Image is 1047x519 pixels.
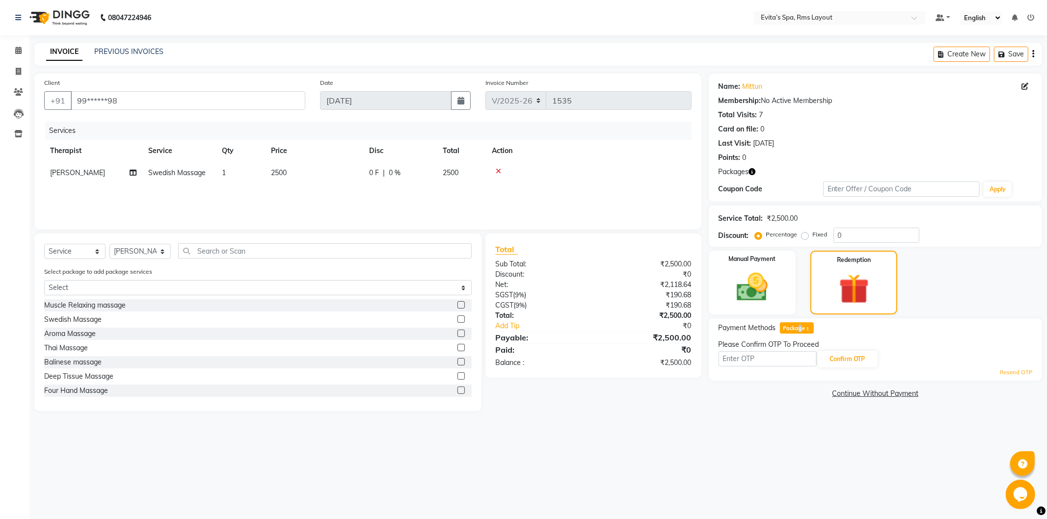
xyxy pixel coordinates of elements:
[363,140,437,162] th: Disc
[495,244,518,255] span: Total
[719,96,761,106] div: Membership:
[593,344,699,356] div: ₹0
[320,78,333,87] label: Date
[719,124,759,134] div: Card on file:
[593,269,699,280] div: ₹0
[1000,368,1032,377] a: Resend OTP
[44,91,72,110] button: +91
[753,138,775,149] div: [DATE]
[719,138,752,149] div: Last Visit:
[728,255,776,263] label: Manual Payment
[593,290,699,300] div: ₹190.68
[719,167,749,177] span: Packages
[761,124,765,134] div: 0
[823,182,980,197] input: Enter Offer / Coupon Code
[44,357,102,367] div: Balinese massage
[71,91,305,110] input: Search by Name/Mobile/Email/Code
[593,300,699,311] div: ₹190.68
[994,47,1028,62] button: Save
[593,358,699,368] div: ₹2,500.00
[50,168,105,177] span: [PERSON_NAME]
[488,311,593,321] div: Total:
[719,81,741,92] div: Name:
[719,351,817,366] input: Enter OTP
[488,358,593,368] div: Balance :
[984,182,1012,197] button: Apply
[488,300,593,311] div: ( )
[44,329,96,339] div: Aroma Massage
[818,351,878,367] button: Confirm OTP
[142,140,216,162] th: Service
[383,168,385,178] span: |
[727,269,778,305] img: _cash.svg
[719,213,763,224] div: Service Total:
[495,301,513,310] span: CGST
[488,344,593,356] div: Paid:
[767,213,798,224] div: ₹2,500.00
[934,47,990,62] button: Create New
[515,301,525,309] span: 9%
[515,291,524,299] span: 9%
[45,122,699,140] div: Services
[44,78,60,87] label: Client
[1006,480,1037,509] iframe: chat widget
[94,47,163,56] a: PREVIOUS INVOICES
[743,81,763,92] a: Mittun
[837,256,871,264] label: Redemption
[178,243,472,259] input: Search or Scan
[486,140,692,162] th: Action
[44,343,88,353] div: Thai Massage
[488,332,593,343] div: Payable:
[830,270,879,308] img: _gift.svg
[593,280,699,290] div: ₹2,118.64
[222,168,226,177] span: 1
[743,153,747,163] div: 0
[265,140,363,162] th: Price
[488,321,611,331] a: Add Tip
[44,300,126,311] div: Muscle Relaxing massage
[719,231,749,241] div: Discount:
[25,4,92,31] img: logo
[148,168,206,177] span: Swedish Massage
[711,389,1040,399] a: Continue Without Payment
[719,323,776,333] span: Payment Methods
[611,321,699,331] div: ₹0
[813,230,828,239] label: Fixed
[44,267,152,276] label: Select package to add package services
[780,322,814,334] span: Package
[766,230,798,239] label: Percentage
[719,184,823,194] div: Coupon Code
[719,339,1032,350] div: Please Confirm OTP To Proceed
[271,168,287,177] span: 2500
[593,311,699,321] div: ₹2,500.00
[44,371,113,382] div: Deep Tissue Massage
[389,168,401,178] span: 0 %
[805,326,810,332] span: 1
[44,140,142,162] th: Therapist
[719,96,1032,106] div: No Active Membership
[44,386,108,396] div: Four Hand Massage
[485,78,528,87] label: Invoice Number
[488,259,593,269] div: Sub Total:
[488,290,593,300] div: ( )
[719,110,757,120] div: Total Visits:
[495,290,513,299] span: SGST
[719,153,741,163] div: Points:
[108,4,151,31] b: 08047224946
[216,140,265,162] th: Qty
[46,43,82,61] a: INVOICE
[488,269,593,280] div: Discount:
[443,168,458,177] span: 2500
[369,168,379,178] span: 0 F
[488,280,593,290] div: Net:
[437,140,486,162] th: Total
[593,332,699,343] div: ₹2,500.00
[44,314,102,325] div: Swedish Massage
[759,110,763,120] div: 7
[593,259,699,269] div: ₹2,500.00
